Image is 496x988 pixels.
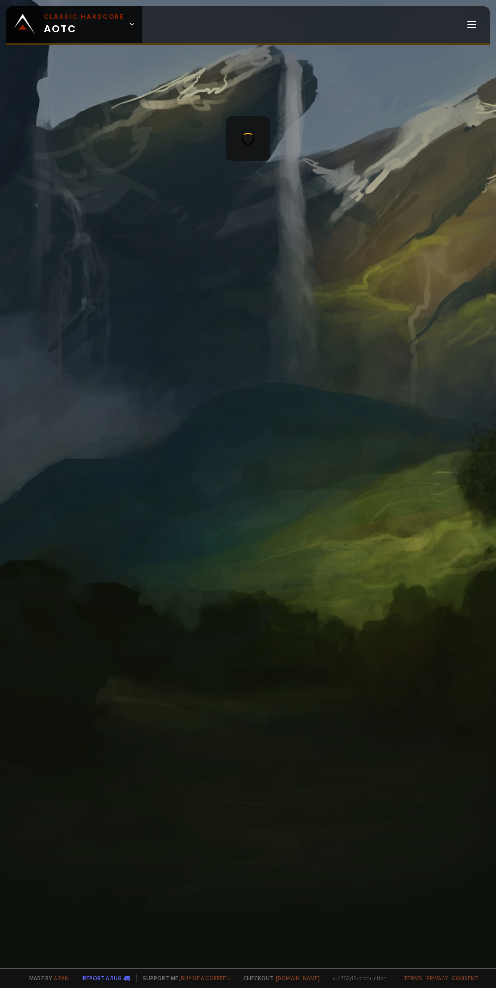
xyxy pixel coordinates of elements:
[54,974,69,982] a: a fan
[23,974,69,982] span: Made by
[6,6,142,43] a: Classic HardcoreAOTC
[326,974,387,982] span: v. d752d5 - production
[82,974,122,982] a: Report a bug
[452,974,479,982] a: Consent
[426,974,448,982] a: Privacy
[136,974,231,982] span: Support me,
[237,974,320,982] span: Checkout
[44,12,125,21] small: Classic Hardcore
[44,12,125,36] span: AOTC
[181,974,231,982] a: Buy me a coffee
[276,974,320,982] a: [DOMAIN_NAME]
[403,974,422,982] a: Terms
